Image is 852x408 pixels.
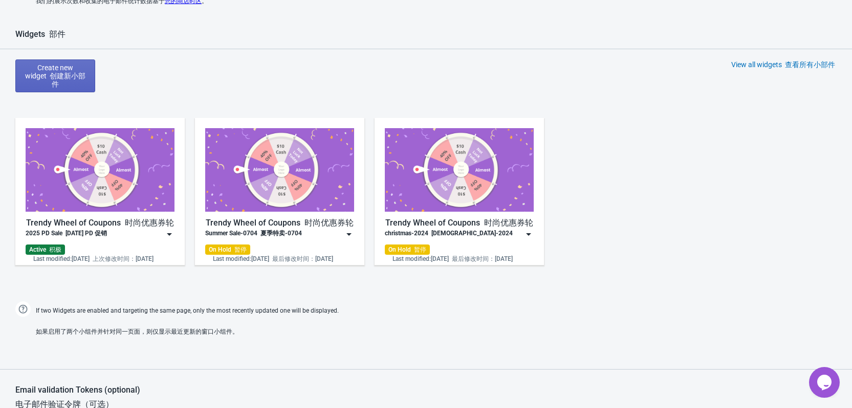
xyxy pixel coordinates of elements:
[15,301,31,317] img: help.png
[15,59,95,92] button: Create new widget 创建新小部件
[49,29,65,39] font: 部件
[385,217,534,229] div: Trendy Wheel of Coupons
[125,218,174,228] font: 时尚优惠券轮
[205,128,354,212] img: trendy_game.png
[49,246,61,253] font: 积极
[304,218,354,228] font: 时尚优惠券轮
[205,244,250,255] div: On Hold
[205,217,354,229] div: Trendy Wheel of Coupons
[24,64,86,88] span: Create new widget
[731,59,835,70] div: View all widgets
[452,255,513,262] font: 最后修改时间：[DATE]
[93,255,154,262] font: 上次修改时间：[DATE]
[344,229,354,239] img: dropdown.png
[484,218,533,228] font: 时尚优惠券轮
[36,302,339,344] span: If two Widgets are enabled and targeting the same page, only the most recently updated one will b...
[33,255,154,263] div: Last modified: [DATE]
[26,217,174,229] div: Trendy Wheel of Coupons
[785,60,835,69] font: 查看所有小部件
[36,328,238,335] font: 如果启用了两个小组件并针对同一页面，则仅显示最近更新的窗口小组件。
[392,255,513,263] div: Last modified: [DATE]
[260,230,302,237] font: 夏季特卖-0704
[205,229,302,239] div: Summer Sale-0704
[50,72,85,88] font: 创建新小部件
[164,229,174,239] img: dropdown.png
[272,255,333,262] font: 最后修改时间：[DATE]
[26,244,65,255] div: Active
[414,246,426,253] font: 暂停
[26,128,174,212] img: trendy_game.png
[385,244,430,255] div: On Hold
[65,230,107,237] font: [DATE] PD 促销
[385,128,534,212] img: trendy_game.png
[213,255,333,263] div: Last modified: [DATE]
[809,367,842,398] iframe: chat widget
[26,229,107,239] div: 2025 PD Sale
[385,229,513,239] div: christmas-2024
[523,229,534,239] img: dropdown.png
[234,246,247,253] font: 暂停
[431,230,513,237] font: [DEMOGRAPHIC_DATA]-2024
